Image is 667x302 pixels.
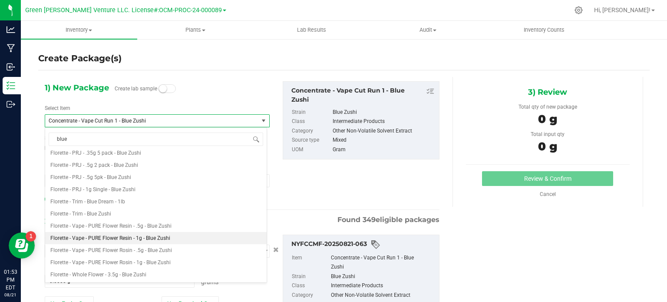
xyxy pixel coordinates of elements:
[518,104,577,110] span: Total qty of new package
[292,108,331,117] label: Strain
[538,112,557,126] span: 0 g
[7,100,15,109] inline-svg: Outbound
[331,291,435,300] div: Other Non-Volatile Solvent Extract
[363,216,376,224] span: 349
[4,292,17,298] p: 08/21
[25,7,222,14] span: Green [PERSON_NAME] Venture LLC. License#:OCM-PROC-24-000089
[538,139,557,153] span: 0 g
[482,171,613,186] button: Review & Confirm
[291,239,435,250] div: NYFCCMF-20250821-063
[331,272,435,282] div: Blue Zushi
[333,126,435,136] div: Other Non-Volatile Solvent Extract
[292,291,329,300] label: Category
[7,44,15,53] inline-svg: Manufacturing
[21,26,137,34] span: Inventory
[512,26,576,34] span: Inventory Counts
[292,117,331,126] label: Class
[9,232,35,259] iframe: Resource center
[137,21,254,39] a: Plants
[138,26,253,34] span: Plants
[45,104,70,112] label: Select Item
[292,136,331,145] label: Source type
[486,21,602,39] a: Inventory Counts
[201,279,218,285] span: Grams
[540,191,556,197] a: Cancel
[254,21,370,39] a: Lab Results
[370,21,486,39] a: Audit
[7,81,15,90] inline-svg: Inventory
[292,272,329,282] label: Strain
[337,215,439,225] span: Found eligible packages
[115,82,157,95] label: Create lab sample
[531,131,565,137] span: Total input qty
[49,118,247,124] span: Concentrate - Vape Cut Run 1 - Blue Zushi
[21,21,137,39] a: Inventory
[333,136,435,145] div: Mixed
[4,268,17,292] p: 01:53 PM EDT
[291,86,435,104] div: Concentrate - Vape Cut Run 1 - Blue Zushi
[594,7,650,13] span: Hi, [PERSON_NAME]!
[333,145,435,155] div: Gram
[292,126,331,136] label: Category
[331,253,435,272] div: Concentrate - Vape Cut Run 1 - Blue Zushi
[7,25,15,34] inline-svg: Analytics
[331,281,435,291] div: Intermediate Products
[271,244,281,256] button: Cancel button
[333,108,435,117] div: Blue Zushi
[292,281,329,291] label: Class
[38,52,122,65] h4: Create Package(s)
[528,86,567,99] span: 3) Review
[45,81,109,94] span: 1) New Package
[258,115,269,127] span: select
[7,63,15,71] inline-svg: Inbound
[292,145,331,155] label: UOM
[333,117,435,126] div: Intermediate Products
[370,26,485,34] span: Audit
[292,253,329,272] label: Item
[573,6,584,14] div: Manage settings
[285,26,338,34] span: Lab Results
[26,231,36,242] iframe: Resource center unread badge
